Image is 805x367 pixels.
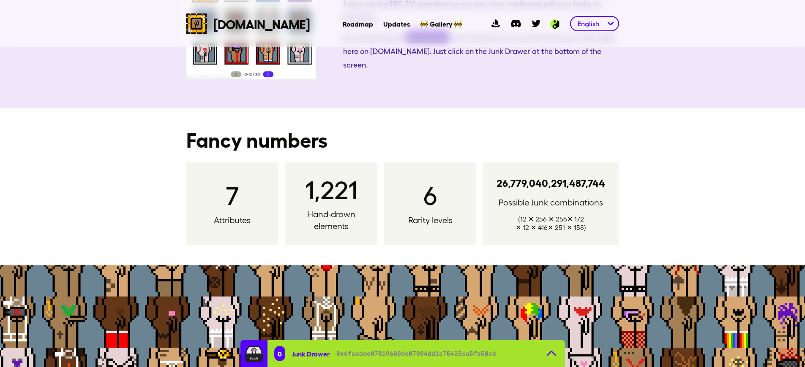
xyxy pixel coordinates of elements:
span: 1,221 [299,176,364,201]
img: cryptojunks logo [186,13,207,34]
span: [DOMAIN_NAME] [213,16,310,31]
span: 0 [278,349,282,358]
span: Junk Drawer [292,349,330,358]
span: Possible Junk combinations [497,196,605,208]
a: opensea [486,13,506,34]
a: Updates [383,19,410,28]
a: Roadmap [343,19,373,28]
span: 6 [408,182,453,207]
img: junkdrawer.d9bd258c.svg [244,343,264,364]
span: Rarity levels [408,214,453,226]
a: discord [506,13,526,34]
span: Attributes [214,214,251,226]
span: 26,779,040, 291,487,744 [497,176,605,189]
span: Hand-drawn elements [299,208,364,232]
h1: Fancy numbers [186,129,619,149]
a: twitter [526,13,546,34]
span: 0x6faadee07819680de07004dd1e75425ca5fa58cd [336,349,496,358]
span: 7 [214,182,251,207]
span: By connecting with in your browser you can also view your Junks right here on [DOMAIN_NAME]. Just... [343,27,619,75]
span: (12 ✕ 256 ✕ 256 ✕ 172 ✕ 12 ✕ 416 ✕ 251 ✕ 158) [497,215,605,232]
a: 🚧 Gallery 🚧 [420,19,462,28]
a: cryptojunks logo[DOMAIN_NAME] [186,13,310,34]
img: Ambition logo [546,19,563,29]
